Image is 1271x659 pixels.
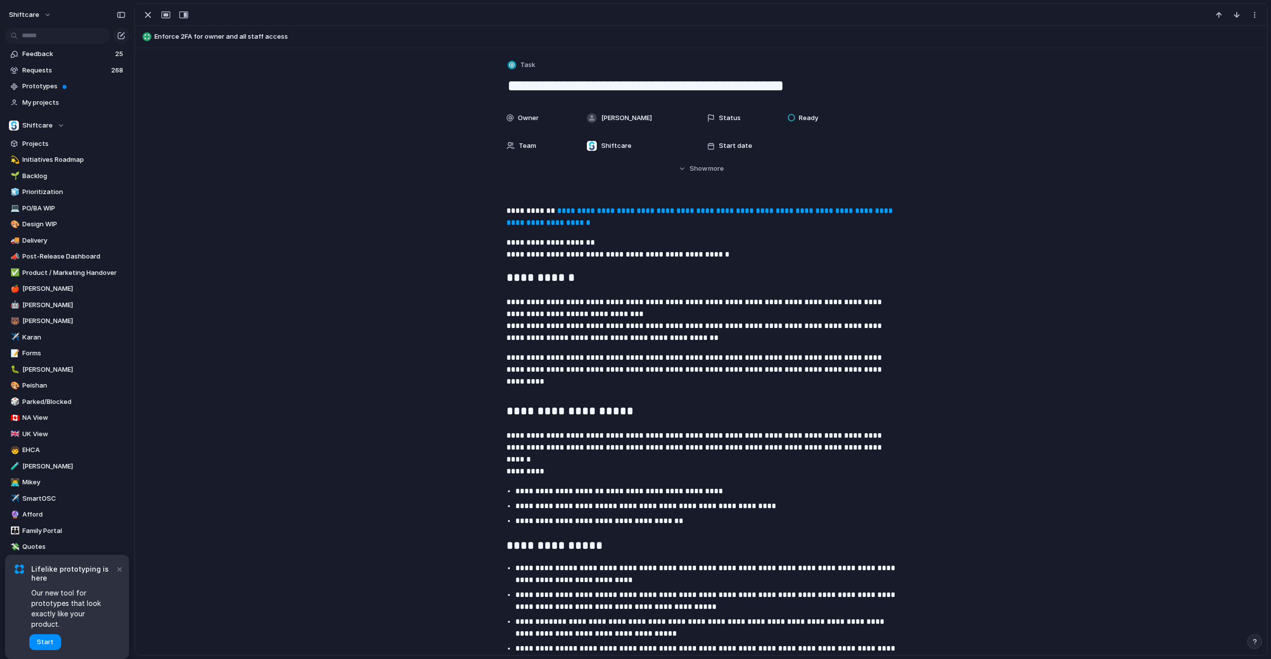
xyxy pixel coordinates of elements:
span: Mikey [22,477,126,487]
a: 🧊Prioritization [5,185,129,199]
a: 🤖[PERSON_NAME] [5,298,129,313]
span: Peishan [22,381,126,391]
span: Start [37,637,54,647]
span: Product / Marketing Handover [22,268,126,278]
span: shiftcare [9,10,39,20]
button: 👪 [9,526,19,536]
div: 💻 [10,202,17,214]
a: 💸Quotes [5,539,129,554]
span: EHCA [22,445,126,455]
span: Show [690,164,707,174]
a: 🇨🇦NA View [5,410,129,425]
span: Karan [22,332,126,342]
div: 🎨Design WIP [5,217,129,232]
button: 🧊 [9,187,19,197]
button: 📣 [9,252,19,262]
span: Requests [22,66,108,75]
a: ✈️SmartOSC [5,491,129,506]
span: Initiatives Roadmap [22,155,126,165]
a: Prototypes [5,79,129,94]
span: Team [519,141,536,151]
div: 🎨 [10,219,17,230]
span: more [708,164,724,174]
a: 🍎[PERSON_NAME] [5,281,129,296]
div: 👪 [10,525,17,536]
span: UK View [22,429,126,439]
a: ✈️Karan [5,330,129,345]
span: Our new tool for prototypes that look exactly like your product. [31,588,114,629]
a: 📣Post-Release Dashboard [5,249,129,264]
div: 🇬🇧 [10,428,17,440]
a: Requests268 [5,63,129,78]
div: 🚚 [10,235,17,246]
div: 🚑Incident Tickets [5,556,129,571]
span: PO/BA WIP [22,203,126,213]
a: 🚚Delivery [5,233,129,248]
span: Backlog [22,171,126,181]
div: 🧪 [10,461,17,472]
button: Enforce 2FA for owner and all staff access [140,29,1263,45]
button: Showmore [506,160,896,178]
button: 💫 [9,155,19,165]
button: 🇨🇦 [9,413,19,423]
span: Status [719,113,741,123]
a: 🐻[PERSON_NAME] [5,314,129,329]
button: 🐛 [9,365,19,375]
div: ✈️ [10,331,17,343]
span: Post-Release Dashboard [22,252,126,262]
button: 🐻 [9,316,19,326]
a: 🐛[PERSON_NAME] [5,362,129,377]
div: 🎨 [10,380,17,392]
a: 👪Family Portal [5,524,129,538]
button: 💻 [9,203,19,213]
span: Design WIP [22,219,126,229]
button: shiftcare [4,7,57,23]
button: Shiftcare [5,118,129,133]
a: 🇬🇧UK View [5,427,129,442]
a: 🔮Afford [5,507,129,522]
span: Afford [22,510,126,520]
span: [PERSON_NAME] [22,365,126,375]
span: Prioritization [22,187,126,197]
div: 🐻 [10,316,17,327]
span: Enforce 2FA for owner and all staff access [154,32,1263,42]
button: 🇬🇧 [9,429,19,439]
button: Dismiss [113,563,125,575]
div: 💸 [10,541,17,553]
div: ✈️ [10,493,17,504]
div: 🇨🇦 [10,412,17,424]
button: Start [29,634,61,650]
div: 🎲 [10,396,17,407]
div: 🔮 [10,509,17,521]
span: Projects [22,139,126,149]
a: Feedback25 [5,47,129,62]
span: Shiftcare [601,141,632,151]
a: 💫Initiatives Roadmap [5,152,129,167]
button: 🧪 [9,461,19,471]
span: [PERSON_NAME] [601,113,652,123]
a: 📝Forms [5,346,129,361]
a: 💻PO/BA WIP [5,201,129,216]
button: Task [505,58,538,72]
div: 🎨Peishan [5,378,129,393]
button: 🎨 [9,219,19,229]
button: 🎨 [9,381,19,391]
a: 🧪[PERSON_NAME] [5,459,129,474]
div: ✅ [10,267,17,278]
a: 🌱Backlog [5,169,129,184]
span: My projects [22,98,126,108]
a: ✅Product / Marketing Handover [5,265,129,280]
